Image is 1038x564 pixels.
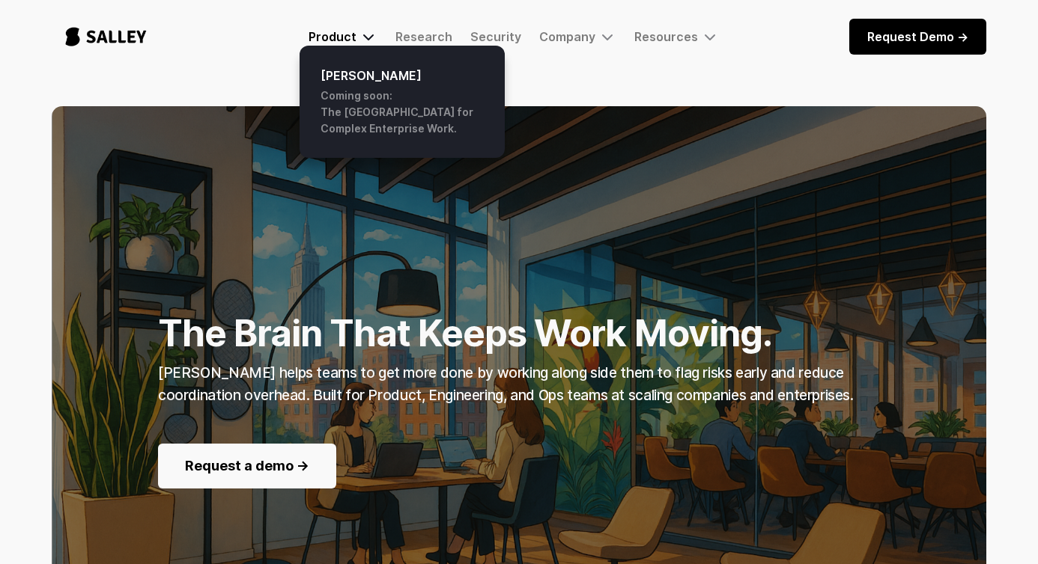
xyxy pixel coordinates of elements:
a: Research [395,29,452,44]
div: Coming soon: The [GEOGRAPHIC_DATA] for Complex Enterprise Work. [321,88,484,137]
div: Company [539,28,616,46]
strong: [PERSON_NAME] helps teams to get more done by working along side them to flag risks early and red... [158,364,854,404]
h6: [PERSON_NAME] [321,67,484,85]
div: Company [539,29,595,44]
div: Product [309,29,356,44]
div: Product [309,28,377,46]
strong: The Brain That Keeps Work Moving. [158,311,772,355]
div: Resources [634,29,698,44]
div: Resources [634,28,719,46]
a: Request a demo -> [158,444,336,488]
a: [PERSON_NAME]Coming soon:The [GEOGRAPHIC_DATA] for Complex Enterprise Work. [309,55,496,149]
a: Request Demo -> [849,19,986,55]
a: home [52,12,160,61]
a: Security [470,29,521,44]
nav: Product [300,46,505,158]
